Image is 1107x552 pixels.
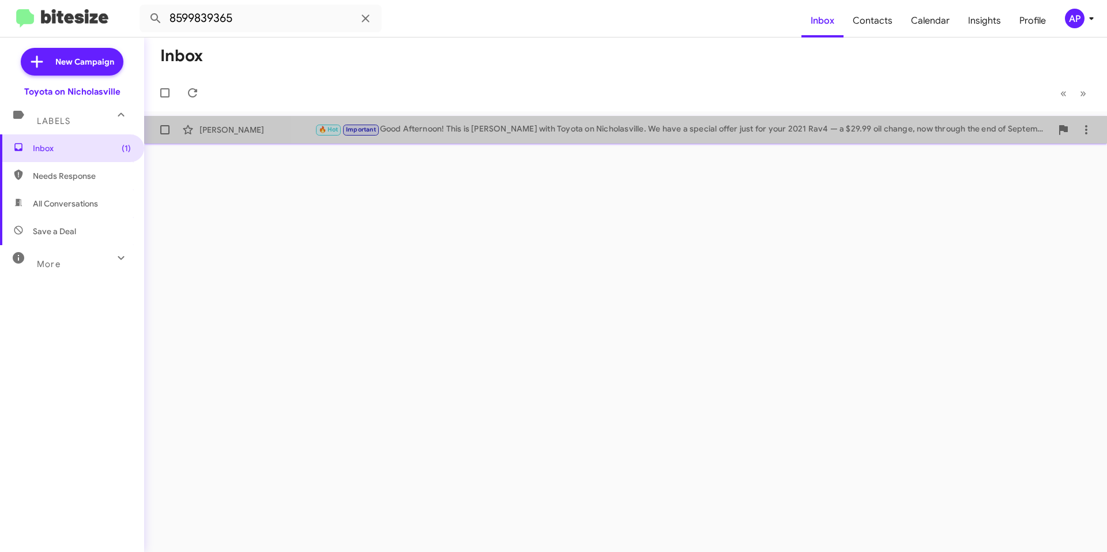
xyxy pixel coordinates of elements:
a: Calendar [902,4,959,37]
span: Important [346,126,376,133]
a: Contacts [844,4,902,37]
div: Toyota on Nicholasville [24,86,121,97]
input: Search [140,5,382,32]
h1: Inbox [160,47,203,65]
div: AP [1065,9,1085,28]
span: Inbox [33,142,131,154]
span: 🔥 Hot [319,126,338,133]
span: (1) [122,142,131,154]
button: AP [1055,9,1094,28]
span: » [1080,86,1086,100]
span: More [37,259,61,269]
a: New Campaign [21,48,123,76]
a: Inbox [801,4,844,37]
nav: Page navigation example [1054,81,1093,105]
span: Save a Deal [33,226,76,237]
div: Good Afternoon! This is [PERSON_NAME] with Toyota on Nicholasville. We have a special offer just ... [315,123,1052,136]
a: Profile [1010,4,1055,37]
span: Needs Response [33,170,131,182]
button: Previous [1053,81,1074,105]
button: Next [1073,81,1093,105]
span: All Conversations [33,198,98,209]
span: Labels [37,116,70,126]
span: « [1060,86,1067,100]
div: [PERSON_NAME] [199,124,315,136]
a: Insights [959,4,1010,37]
span: New Campaign [55,56,114,67]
